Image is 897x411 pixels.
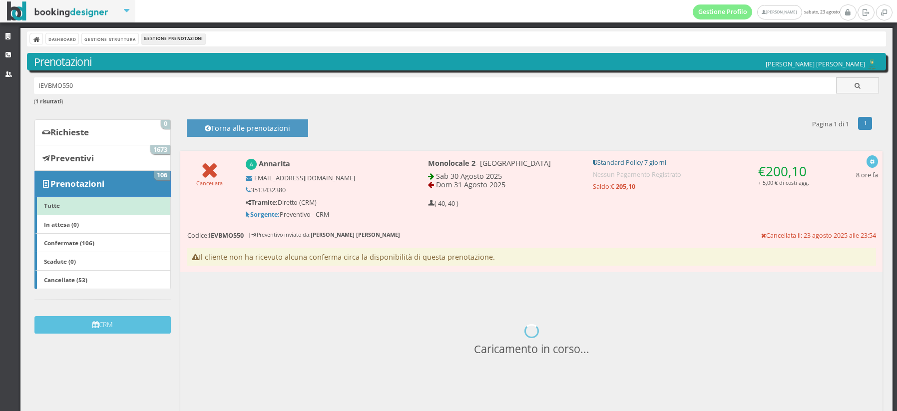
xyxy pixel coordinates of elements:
b: Tramite: [246,198,278,207]
a: Gestione Struttura [82,33,138,44]
a: Cancellata [196,171,223,187]
a: Gestione Profilo [693,4,753,19]
h6: ( ) [34,98,880,105]
b: IEVBMO550 [209,231,244,240]
span: sabato, 23 agosto [693,4,840,19]
a: Scadute (0) [34,252,171,271]
b: Monolocale 2 [428,158,475,168]
strong: € 205,10 [611,182,635,191]
h4: - [GEOGRAPHIC_DATA] [428,159,579,167]
h5: 8 ore fa [856,171,878,179]
h5: ( 40, 40 ) [428,200,458,207]
a: Tutte [34,196,171,215]
b: Sorgente: [246,210,280,219]
input: Ricerca cliente - (inserisci il codice, il nome, il cognome, il numero di telefono o la mail) [34,77,837,94]
h5: Cancellata il: 23 agosto 2025 alle 23:54 [761,232,876,239]
span: 0 [161,120,171,129]
a: Dashboard [46,33,78,44]
img: BookingDesigner.com [7,1,108,21]
h5: Standard Policy 7 giorni [593,159,811,166]
h5: 3513432380 [246,186,394,194]
b: Scadute (0) [44,257,76,265]
img: c17ce5f8a98d11e9805da647fc135771.png [865,59,879,70]
span: 1673 [150,145,171,154]
b: Confermate (106) [44,239,94,247]
b: Preventivi [50,152,94,164]
span: € [758,162,807,180]
h5: Saldo: [593,183,811,190]
span: 106 [154,171,171,180]
b: [PERSON_NAME] [PERSON_NAME] [311,231,400,238]
b: Cancellate (53) [44,276,87,284]
a: In attesa (0) [34,215,171,234]
button: Torna alle prenotazioni [187,119,308,137]
b: Richieste [50,126,89,138]
a: Cancellate (53) [34,270,171,289]
b: Prenotazioni [50,178,104,189]
button: CRM [34,316,171,334]
h4: Torna alle prenotazioni [198,124,297,139]
h5: Pagina 1 di 1 [812,120,849,128]
h5: [PERSON_NAME] [PERSON_NAME] [766,59,879,70]
li: Gestione Prenotazioni [142,33,205,44]
a: Prenotazioni 106 [34,171,171,197]
b: Tutte [44,201,60,209]
b: In attesa (0) [44,220,79,228]
a: Confermate (106) [34,233,171,252]
h6: | Preventivo inviato da: [248,232,400,238]
a: 1 [858,117,873,130]
h3: Prenotazioni [34,55,880,68]
h5: Codice: [187,232,244,239]
b: Annarita [259,159,290,168]
span: Sab 30 Agosto 2025 [436,171,502,181]
a: Richieste 0 [34,119,171,145]
span: 200,10 [766,162,807,180]
small: + 5,00 € di costi agg. [758,179,809,186]
h4: Il cliente non ha ricevuto alcuna conferma circa la disponibilità di questa prenotazione. [187,248,876,266]
span: Dom 31 Agosto 2025 [436,180,505,189]
b: 1 risultati [35,97,61,105]
a: Preventivi 1673 [34,145,171,171]
h5: Nessun Pagamento Registrato [593,171,811,178]
img: Annarita [246,159,257,170]
h5: [EMAIL_ADDRESS][DOMAIN_NAME] [246,174,394,182]
h5: Preventivo - CRM [246,211,394,218]
h5: Diretto (CRM) [246,199,394,206]
a: [PERSON_NAME] [757,5,802,19]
